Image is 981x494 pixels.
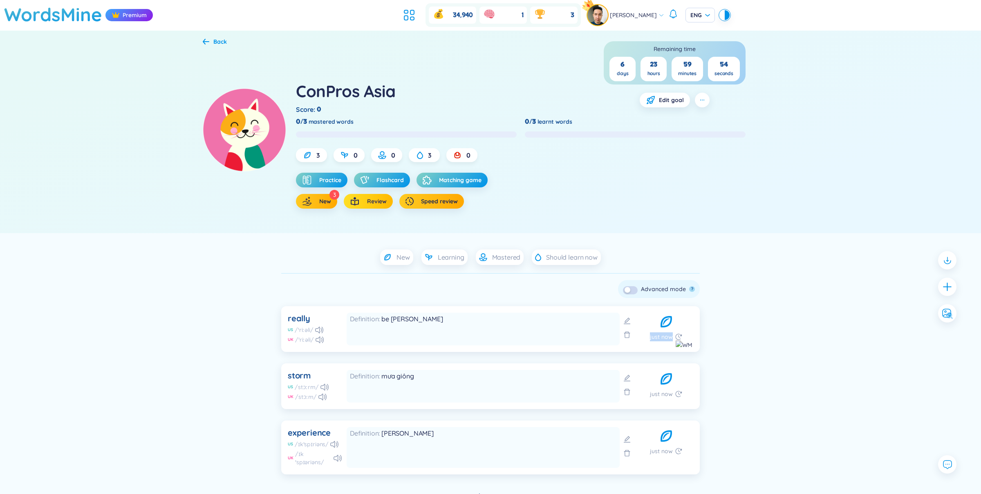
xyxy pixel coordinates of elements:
[81,47,88,54] img: tab_keywords_by_traffic_grey.svg
[295,383,319,391] div: /stɔːrm/
[381,315,443,323] span: be [PERSON_NAME]
[344,194,393,209] button: Review
[295,326,314,334] div: /ˈriːəli/
[319,176,341,184] span: Practice
[381,372,414,380] span: mưa giông
[683,60,692,69] div: 59
[466,151,470,160] span: 0
[350,429,381,437] span: Definition
[288,384,293,390] div: US
[296,105,323,114] div: Score :
[720,60,728,69] div: 54
[31,48,73,53] div: Domain Overview
[23,13,40,20] div: v 4.0.25
[587,5,610,25] a: avatarpro
[296,80,395,102] div: ConPros Asia
[399,194,464,209] button: Speed review
[439,176,482,184] span: Matching game
[650,447,673,456] span: just now
[309,117,354,126] span: mastered words
[288,337,293,343] div: UK
[295,393,317,401] div: /stɔːm/
[288,370,311,381] div: storm
[453,11,473,20] span: 34,940
[112,11,120,19] img: crown icon
[13,13,20,20] img: logo_orange.svg
[689,286,695,292] button: ?
[288,455,293,461] div: UK
[690,11,710,19] span: ENG
[295,336,314,344] div: /ˈriːəli/
[714,69,733,78] div: seconds
[13,21,20,28] img: website_grey.svg
[571,11,574,20] span: 3
[438,253,464,262] span: Learning
[354,151,358,160] span: 0
[288,394,293,400] div: UK
[647,69,660,78] div: hours
[640,93,690,107] button: Edit goal
[367,197,387,205] span: Review
[381,429,434,437] span: [PERSON_NAME]
[213,37,227,46] div: Back
[641,285,686,294] div: Advanced mode
[329,190,339,200] div: 3
[317,105,321,114] span: 0
[607,45,742,53] div: Remaining time
[492,253,521,262] span: Mastered
[296,117,307,126] div: 0/3
[659,96,684,104] span: Edit goal
[650,60,657,69] div: 23
[650,389,673,398] span: just now
[417,173,488,187] button: Matching game
[105,9,153,21] div: Premium
[617,69,628,78] div: days
[678,69,697,78] div: minutes
[650,332,673,341] span: just now
[288,427,331,438] div: experience
[522,11,524,20] span: 1
[316,151,320,160] span: 3
[942,282,952,292] span: plus
[296,173,347,187] button: Practice
[296,194,337,209] button: New
[391,151,395,160] span: 0
[295,440,329,448] div: /ɪkˈspɪriəns/
[421,197,458,205] span: Speed review
[295,450,332,466] div: /ɪkˈspɪəriəns/
[21,21,90,28] div: Domain: [DOMAIN_NAME]
[376,176,404,184] span: Flashcard
[396,253,410,262] span: New
[350,315,381,323] span: Definition
[538,117,572,126] span: learnt words
[428,151,432,160] span: 3
[319,197,331,205] span: New
[288,313,310,324] div: really
[90,48,138,53] div: Keywords by Traffic
[22,47,29,54] img: tab_domain_overview_orange.svg
[546,253,597,262] span: Should learn now
[620,60,625,69] div: 6
[203,39,227,46] a: Back
[354,173,410,187] button: Flashcard
[610,11,657,20] span: [PERSON_NAME]
[587,5,608,25] img: avatar
[525,117,536,126] div: 0/3
[288,441,293,447] div: US
[288,327,293,333] div: US
[350,372,381,380] span: Definition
